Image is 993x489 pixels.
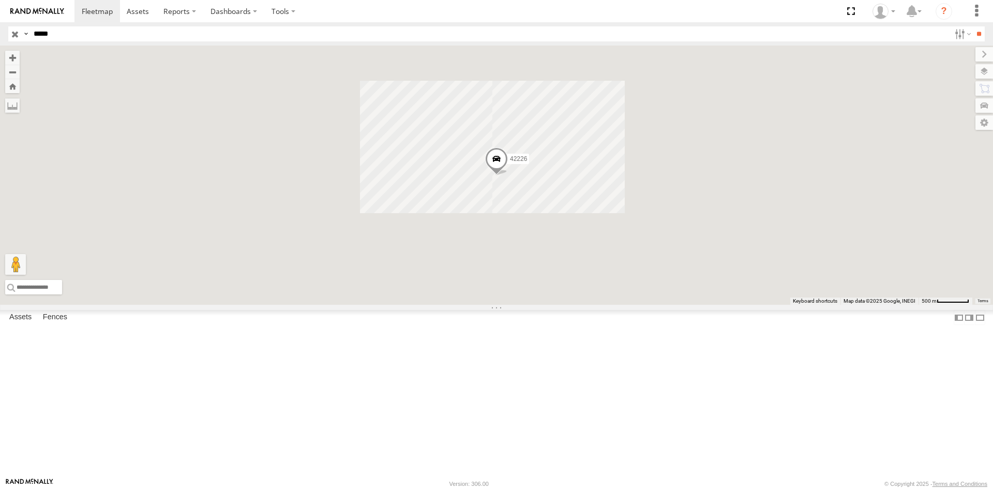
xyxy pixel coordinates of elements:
[793,298,837,305] button: Keyboard shortcuts
[4,310,37,325] label: Assets
[5,98,20,113] label: Measure
[964,310,974,325] label: Dock Summary Table to the Right
[951,26,973,41] label: Search Filter Options
[975,310,985,325] label: Hide Summary Table
[5,51,20,65] button: Zoom in
[449,481,489,487] div: Version: 306.00
[922,298,937,304] span: 500 m
[869,4,899,19] div: Carlos Ortiz
[5,65,20,79] button: Zoom out
[936,3,952,20] i: ?
[954,310,964,325] label: Dock Summary Table to the Left
[5,79,20,93] button: Zoom Home
[975,115,993,130] label: Map Settings
[844,298,915,304] span: Map data ©2025 Google, INEGI
[10,8,64,15] img: rand-logo.svg
[919,298,972,305] button: Map Scale: 500 m per 59 pixels
[977,299,988,303] a: Terms (opens in new tab)
[932,481,987,487] a: Terms and Conditions
[510,155,527,162] span: 42226
[38,310,72,325] label: Fences
[22,26,30,41] label: Search Query
[884,481,987,487] div: © Copyright 2025 -
[6,479,53,489] a: Visit our Website
[5,254,26,275] button: Drag Pegman onto the map to open Street View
